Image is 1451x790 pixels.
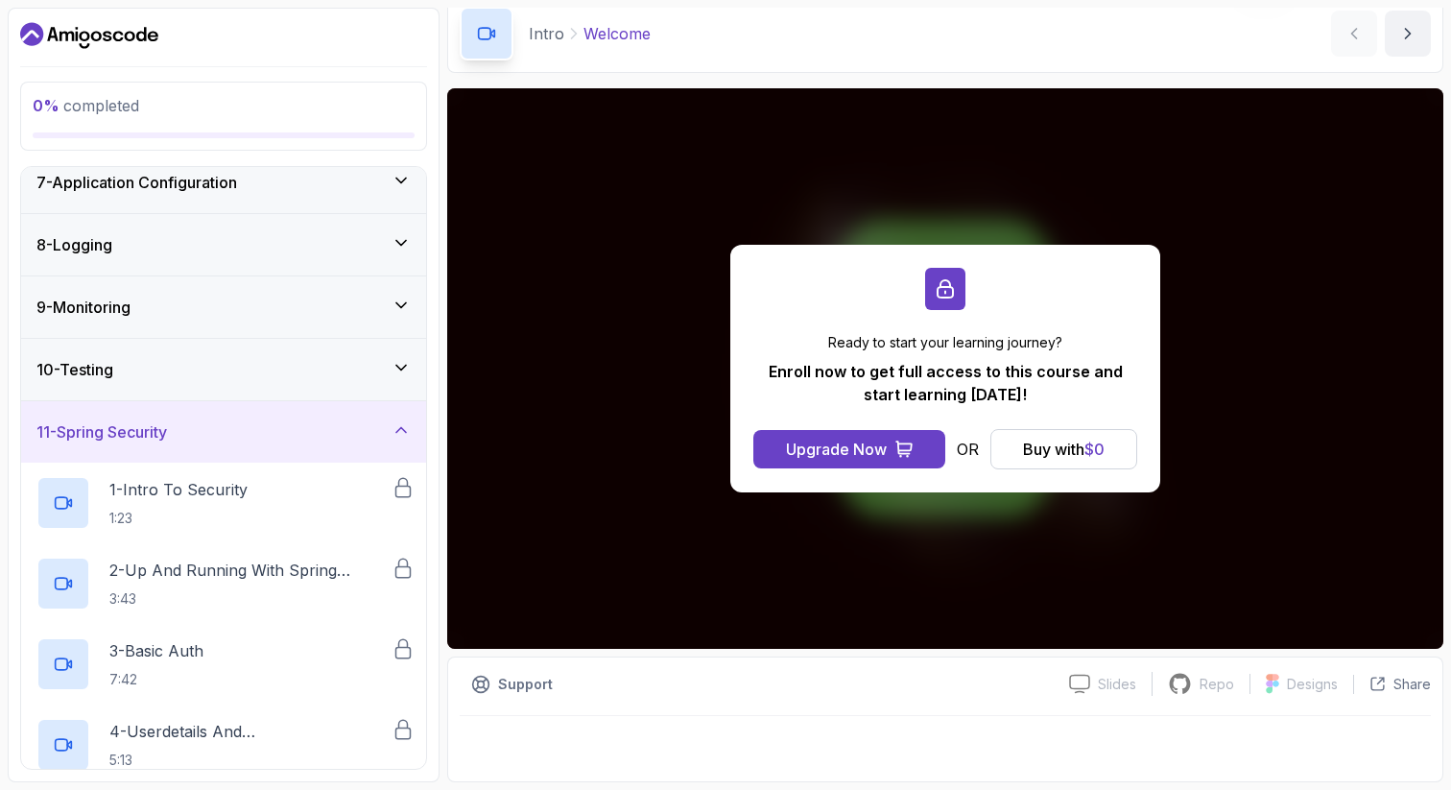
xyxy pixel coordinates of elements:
h3: 9 - Monitoring [36,296,131,319]
p: Welcome [583,22,651,45]
p: Repo [1200,675,1234,694]
p: 1:23 [109,509,248,528]
p: 3:43 [109,589,392,609]
p: Support [498,675,553,694]
h3: 8 - Logging [36,233,112,256]
div: Buy with [1023,438,1105,461]
button: 8-Logging [21,214,426,275]
p: Share [1393,675,1431,694]
p: 1 - Intro To Security [109,478,248,501]
p: OR [957,438,979,461]
p: Designs [1287,675,1338,694]
button: 11-Spring Security [21,401,426,463]
button: 10-Testing [21,339,426,400]
button: next content [1385,11,1431,57]
h3: 10 - Testing [36,358,113,381]
button: 4-Userdetails And Bcryptpasswordencoder5:13 [36,718,411,772]
button: 7-Application Configuration [21,152,426,213]
p: Enroll now to get full access to this course and start learning [DATE]! [753,360,1137,406]
a: Dashboard [20,20,158,51]
button: Upgrade Now [753,430,945,468]
p: 2 - Up And Running With Spring Security [109,559,392,582]
div: Upgrade Now [786,438,887,461]
span: completed [33,96,139,115]
button: 9-Monitoring [21,276,426,338]
p: Intro [529,22,564,45]
button: previous content [1331,11,1377,57]
p: Slides [1098,675,1136,694]
button: Buy with$0 [990,429,1137,469]
button: Share [1353,675,1431,694]
p: Ready to start your learning journey? [753,333,1137,352]
h3: 11 - Spring Security [36,420,167,443]
button: 2-Up And Running With Spring Security3:43 [36,557,411,610]
h3: 7 - Application Configuration [36,171,237,194]
span: $ 0 [1084,440,1105,459]
p: 5:13 [109,751,392,770]
button: 3-Basic Auth7:42 [36,637,411,691]
p: 3 - Basic Auth [109,639,203,662]
p: 7:42 [109,670,203,689]
button: Support button [460,669,564,700]
p: 4 - Userdetails And Bcryptpasswordencoder [109,720,392,743]
button: 1-Intro To Security1:23 [36,476,411,530]
span: 0 % [33,96,59,115]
